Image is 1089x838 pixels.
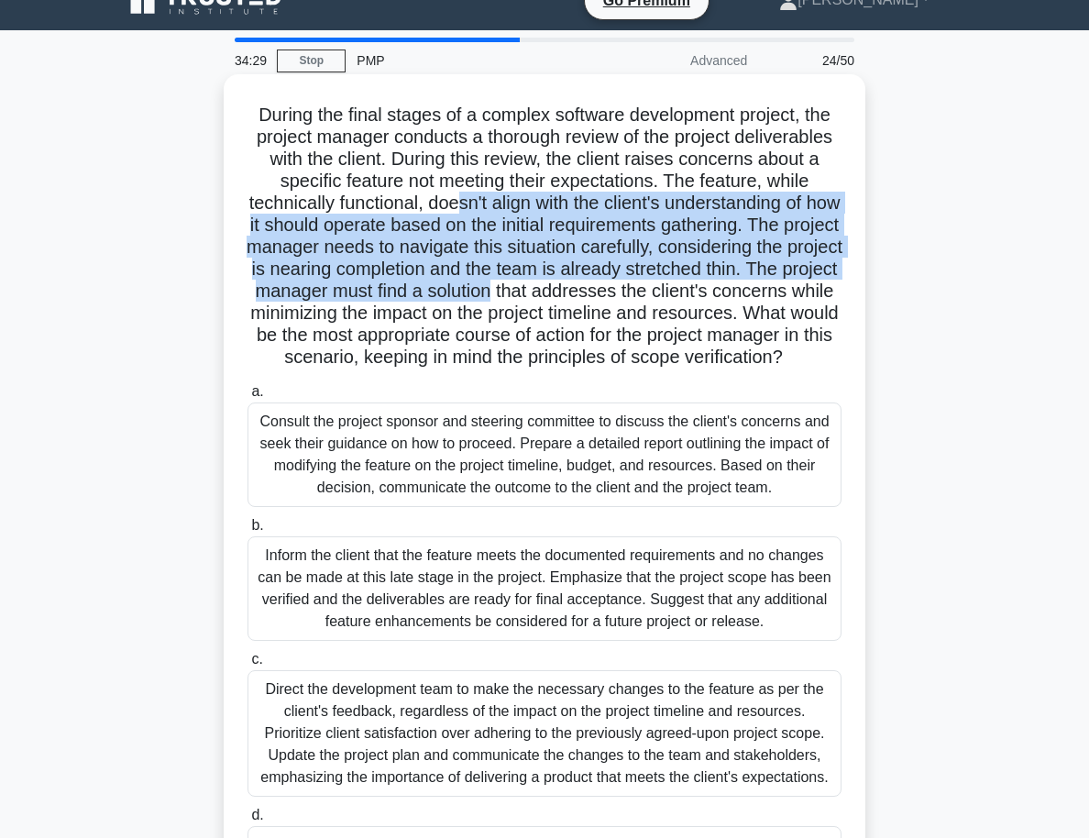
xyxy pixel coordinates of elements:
span: a. [251,383,263,399]
div: 24/50 [758,42,865,79]
span: d. [251,807,263,822]
div: Inform the client that the feature meets the documented requirements and no changes can be made a... [247,536,841,641]
div: Direct the development team to make the necessary changes to the feature as per the client's feed... [247,670,841,797]
span: c. [251,651,262,667]
a: Stop [277,50,346,72]
div: 34:29 [224,42,277,79]
span: b. [251,517,263,533]
div: Advanced [598,42,758,79]
div: Consult the project sponsor and steering committee to discuss the client's concerns and seek thei... [247,402,841,507]
div: PMP [346,42,598,79]
h5: During the final stages of a complex software development project, the project manager conducts a... [246,104,843,369]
